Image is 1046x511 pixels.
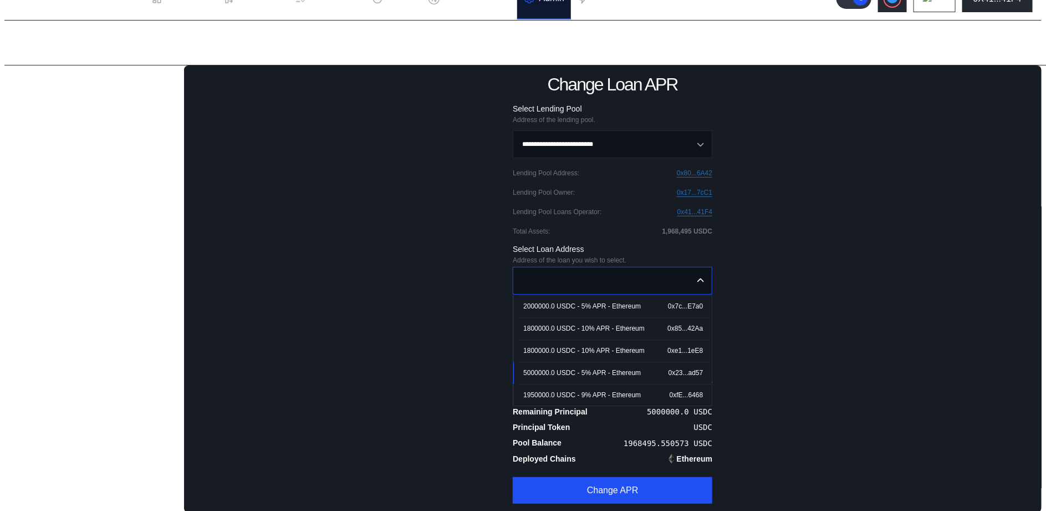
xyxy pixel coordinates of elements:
button: Open menu [513,130,712,158]
div: 1800000.0 USDC - 10% APR - Ethereum [523,347,645,355]
div: Liquidate Loan [27,260,162,273]
div: 0xfE...6468 [670,391,703,399]
button: Close menu [513,267,712,295]
div: Admin Page [13,33,99,53]
div: 1800000.0 USDC - 10% APR - Ethereum [523,325,645,332]
div: 2000000.0 USDC - 5% APR - Ethereum [523,302,641,310]
div: Address of the lending pool. [513,116,712,124]
div: Withdraw to Lender [16,312,181,327]
a: 0x80...6A42 [677,169,712,178]
div: Change Loan APR [27,208,162,221]
button: 1800000.0 USDC - 10% APR - Ethereum0x85...42Aa [514,317,712,340]
div: Pool Balance [513,438,562,448]
div: Ethereum [677,454,713,464]
a: 0x41...41F4 [677,208,712,216]
div: Lending Pool Owner : [513,189,575,196]
div: 1,968,495 USDC [662,227,713,235]
div: Lending Pools [19,79,75,89]
div: 1968495.550573 USDC [624,439,712,448]
div: Loans [19,297,44,307]
button: 1950000.0 USDC - 9% APR - Ethereum0xfE...6468 [514,384,712,406]
div: Set Loans Deployer and Operator [27,146,162,160]
div: Pause Deposits and Withdrawals [27,191,162,204]
div: Select Lending Pool [513,104,712,114]
div: Remaining Principal [513,407,588,417]
a: 0x17...7cC1 [677,189,712,197]
div: Balance Collateral [19,388,91,398]
div: Set Loan Fees [27,225,162,239]
div: Address of the loan you wish to select. [513,256,712,264]
div: Select Loan Address [513,244,712,254]
div: Principal Token [513,422,570,432]
div: Deployed Chains [513,454,576,464]
div: Update Processing Hour and Issuance Limits [27,164,162,187]
button: 5000000.0 USDC - 5% APR - Ethereum0x23...ad57 [514,362,712,384]
button: Change APR [513,477,712,504]
div: Change Loan APR [548,74,678,95]
button: 1800000.0 USDC - 10% APR - Ethereum0xe1...1eE8 [514,340,712,362]
div: 0x85...42Aa [667,325,703,332]
div: Set Loan Fees [16,348,181,364]
button: 2000000.0 USDC - 5% APR - Ethereum0x7c...E7a0 [514,295,712,317]
img: Ethereum [667,454,677,464]
div: 1950000.0 USDC - 9% APR - Ethereum [523,391,641,399]
div: Fund Loan [27,112,162,125]
div: Collateral [19,370,57,380]
div: Accept Loan Principal [27,129,162,143]
div: 5000000.0 USDC [647,407,712,416]
div: 0x7c...E7a0 [668,302,703,310]
div: Subaccounts [19,279,71,289]
div: Lending Pool Loans Operator : [513,208,601,216]
div: 0xe1...1eE8 [667,347,703,355]
div: Total Assets : [513,227,550,235]
div: Call Loan [27,242,162,256]
div: Set Withdrawal [16,330,181,346]
div: 0x23...ad57 [669,369,703,377]
div: Deploy Loan [27,95,162,108]
div: Lending Pool Address : [513,169,579,177]
div: 5000000.0 USDC - 5% APR - Ethereum [523,369,641,377]
div: USDC [694,423,713,432]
